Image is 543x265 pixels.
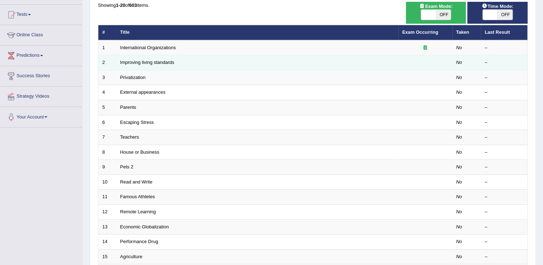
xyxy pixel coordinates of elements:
span: Exam Mode: [416,3,455,10]
td: 6 [98,115,116,130]
td: 1 [98,40,116,55]
div: – [485,224,524,231]
td: 10 [98,175,116,190]
div: – [485,149,524,156]
span: OFF [497,10,512,20]
div: – [485,238,524,245]
div: – [485,104,524,111]
div: – [485,89,524,96]
a: External appearances [120,89,165,95]
a: House or Business [120,149,159,155]
em: No [456,149,462,155]
em: No [456,164,462,169]
em: No [456,75,462,80]
a: International Organizations [120,45,176,50]
span: Time Mode: [479,3,516,10]
td: 13 [98,219,116,234]
a: Performance Drug [120,239,158,244]
a: Agriculture [120,254,142,259]
div: – [485,254,524,260]
a: Predictions [0,46,82,64]
a: Escaping Stress [120,120,154,125]
em: No [456,45,462,50]
a: Famous Athletes [120,194,155,199]
em: No [456,120,462,125]
em: No [456,254,462,259]
a: Parents [120,104,136,110]
a: Pets 2 [120,164,134,169]
a: Online Class [0,25,82,43]
div: – [485,194,524,200]
a: Privatization [120,75,146,80]
td: 4 [98,85,116,100]
div: – [485,134,524,141]
span: OFF [436,10,451,20]
th: # [98,25,116,40]
em: No [456,60,462,65]
a: Remote Learning [120,209,156,214]
div: – [485,164,524,171]
th: Title [116,25,398,40]
a: Your Account [0,107,82,125]
div: – [485,59,524,66]
a: Success Stories [0,66,82,84]
em: No [456,89,462,95]
a: Strategy Videos [0,87,82,104]
td: 12 [98,204,116,219]
td: 14 [98,234,116,250]
div: Exam occurring question [402,45,448,51]
em: No [456,179,462,185]
div: – [485,45,524,51]
th: Last Result [481,25,528,40]
a: Exam Occurring [402,29,438,35]
td: 11 [98,190,116,205]
a: Teachers [120,134,139,140]
b: 603 [129,3,137,8]
div: – [485,179,524,186]
td: 15 [98,249,116,264]
em: No [456,224,462,229]
em: No [456,104,462,110]
em: No [456,239,462,244]
em: No [456,134,462,140]
div: Showing of items. [98,2,528,9]
a: Read and Write [120,179,153,185]
td: 9 [98,160,116,175]
em: No [456,194,462,199]
td: 5 [98,100,116,115]
a: Improving living standards [120,60,174,65]
div: – [485,119,524,126]
div: Show exams occurring in exams [406,2,466,24]
td: 3 [98,70,116,85]
em: No [456,209,462,214]
td: 7 [98,130,116,145]
td: 2 [98,55,116,70]
a: Tests [0,5,82,23]
div: – [485,74,524,81]
td: 8 [98,145,116,160]
div: – [485,209,524,215]
b: 1-20 [116,3,125,8]
a: Economic Globalization [120,224,169,229]
th: Taken [452,25,481,40]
